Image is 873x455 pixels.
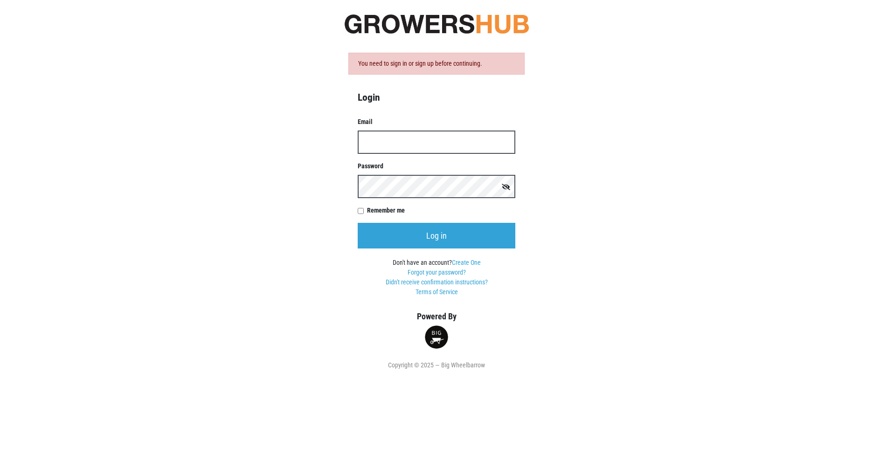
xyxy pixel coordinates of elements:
[343,12,530,36] img: original-fc7597fdc6adbb9d0e2ae620e786d1a2.jpg
[343,360,530,370] div: Copyright © 2025 — Big Wheelbarrow
[358,258,515,297] div: Don't have an account?
[348,53,525,75] div: You need to sign in or sign up before continuing.
[358,91,515,103] h4: Login
[386,278,488,286] a: Didn't receive confirmation instructions?
[367,206,515,215] label: Remember me
[408,269,466,276] a: Forgot your password?
[358,117,515,127] label: Email
[416,288,458,296] a: Terms of Service
[343,311,530,322] h5: Powered By
[425,325,448,349] img: small-round-logo-d6fdfe68ae19b7bfced82731a0234da4.png
[452,259,481,266] a: Create One
[358,161,515,171] label: Password
[358,223,515,248] input: Log in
